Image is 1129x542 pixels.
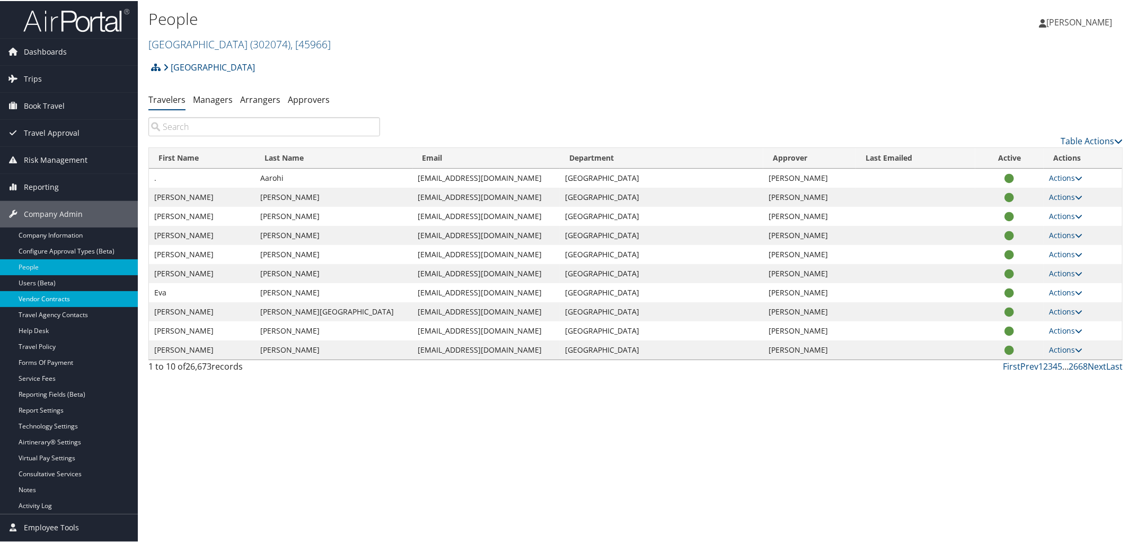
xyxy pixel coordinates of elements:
td: . [149,168,255,187]
span: Employee Tools [24,513,79,540]
a: Approvers [288,93,330,104]
td: [PERSON_NAME] [255,225,412,244]
td: Aarohi [255,168,412,187]
td: [GEOGRAPHIC_DATA] [560,187,763,206]
h1: People [148,7,798,29]
td: [PERSON_NAME] [255,282,412,301]
span: [PERSON_NAME] [1046,15,1112,27]
span: Dashboards [24,38,67,64]
a: 4 [1053,360,1057,371]
td: [EMAIL_ADDRESS][DOMAIN_NAME] [413,244,560,263]
td: [PERSON_NAME] [763,263,856,282]
img: airportal-logo.png [23,7,129,32]
td: [PERSON_NAME] [255,320,412,339]
input: Search [148,116,380,135]
td: [EMAIL_ADDRESS][DOMAIN_NAME] [413,168,560,187]
td: [PERSON_NAME] [149,263,255,282]
span: Company Admin [24,200,83,226]
td: [GEOGRAPHIC_DATA] [560,320,763,339]
a: Prev [1020,360,1038,371]
td: [GEOGRAPHIC_DATA] [560,339,763,359]
a: [GEOGRAPHIC_DATA] [148,36,331,50]
a: Travelers [148,93,186,104]
td: [PERSON_NAME] [255,244,412,263]
a: Managers [193,93,233,104]
td: [PERSON_NAME] [149,225,255,244]
a: Next [1088,360,1106,371]
a: Actions [1049,325,1082,335]
span: … [1062,360,1069,371]
td: [PERSON_NAME] [149,320,255,339]
td: [PERSON_NAME] [763,168,856,187]
td: [PERSON_NAME] [763,206,856,225]
td: [PERSON_NAME] [149,244,255,263]
span: 26,673 [186,360,211,371]
td: [PERSON_NAME] [763,244,856,263]
span: Book Travel [24,92,65,118]
td: [GEOGRAPHIC_DATA] [560,225,763,244]
td: [PERSON_NAME] [149,187,255,206]
div: 1 to 10 of records [148,359,380,377]
td: [EMAIL_ADDRESS][DOMAIN_NAME] [413,187,560,206]
td: [EMAIL_ADDRESS][DOMAIN_NAME] [413,206,560,225]
td: [EMAIL_ADDRESS][DOMAIN_NAME] [413,339,560,359]
th: Email: activate to sort column ascending [413,147,560,168]
a: 2668 [1069,360,1088,371]
a: Actions [1049,344,1082,354]
a: Actions [1049,172,1082,182]
a: Table Actions [1061,134,1123,146]
span: Risk Management [24,146,87,172]
td: [GEOGRAPHIC_DATA] [560,206,763,225]
span: , [ 45966 ] [290,36,331,50]
td: [EMAIL_ADDRESS][DOMAIN_NAME] [413,320,560,339]
td: [PERSON_NAME] [149,339,255,359]
td: [PERSON_NAME] [763,282,856,301]
a: [PERSON_NAME] [1039,5,1123,37]
a: 5 [1057,360,1062,371]
a: First [1003,360,1020,371]
a: 1 [1038,360,1043,371]
th: Department: activate to sort column ascending [560,147,763,168]
span: Reporting [24,173,59,199]
th: Approver [763,147,856,168]
td: [EMAIL_ADDRESS][DOMAIN_NAME] [413,282,560,301]
td: [PERSON_NAME] [149,301,255,320]
a: 2 [1043,360,1048,371]
a: Actions [1049,210,1082,220]
a: Actions [1049,191,1082,201]
a: Actions [1049,286,1082,296]
td: [EMAIL_ADDRESS][DOMAIN_NAME] [413,301,560,320]
td: [GEOGRAPHIC_DATA] [560,301,763,320]
td: [PERSON_NAME] [149,206,255,225]
td: Eva [149,282,255,301]
a: Actions [1049,248,1082,258]
th: Last Name: activate to sort column descending [255,147,412,168]
td: [PERSON_NAME] [763,339,856,359]
a: 3 [1048,360,1053,371]
td: [PERSON_NAME] [255,339,412,359]
span: Travel Approval [24,119,80,145]
a: [GEOGRAPHIC_DATA] [163,56,255,77]
td: [EMAIL_ADDRESS][DOMAIN_NAME] [413,263,560,282]
td: [GEOGRAPHIC_DATA] [560,263,763,282]
td: [PERSON_NAME] [763,320,856,339]
th: First Name: activate to sort column ascending [149,147,255,168]
td: [PERSON_NAME] [763,225,856,244]
th: Last Emailed: activate to sort column ascending [856,147,975,168]
td: [GEOGRAPHIC_DATA] [560,168,763,187]
th: Active: activate to sort column ascending [975,147,1044,168]
a: Last [1106,360,1123,371]
td: [PERSON_NAME][GEOGRAPHIC_DATA] [255,301,412,320]
td: [PERSON_NAME] [763,301,856,320]
a: Actions [1049,305,1082,316]
a: Actions [1049,267,1082,277]
td: [PERSON_NAME] [255,263,412,282]
a: Arrangers [240,93,280,104]
td: [PERSON_NAME] [255,206,412,225]
a: Actions [1049,229,1082,239]
td: [PERSON_NAME] [763,187,856,206]
td: [GEOGRAPHIC_DATA] [560,244,763,263]
span: ( 302074 ) [250,36,290,50]
span: Trips [24,65,42,91]
td: [PERSON_NAME] [255,187,412,206]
